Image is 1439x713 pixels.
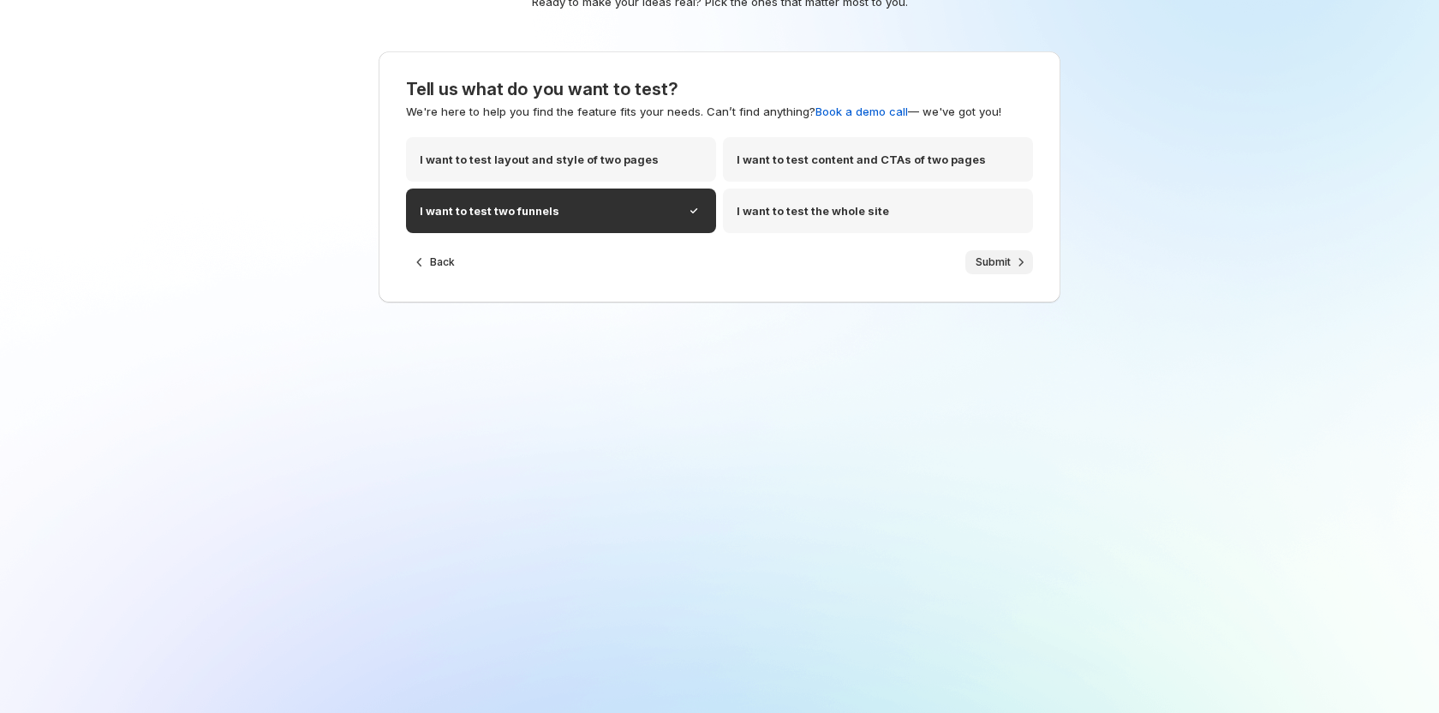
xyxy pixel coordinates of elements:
[420,202,559,219] p: I want to test two funnels
[965,250,1033,274] button: Submit
[406,250,465,274] button: Back
[815,105,908,118] a: Book a demo call
[406,105,1001,118] span: We're here to help you find the feature fits your needs. Can’t find anything? — we've got you!
[976,255,1011,269] span: Submit
[737,151,986,168] p: I want to test content and CTAs of two pages
[737,202,889,219] p: I want to test the whole site
[406,79,1033,99] h3: Tell us what do you want to test?
[430,255,455,269] span: Back
[420,151,659,168] p: I want to test layout and style of two pages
